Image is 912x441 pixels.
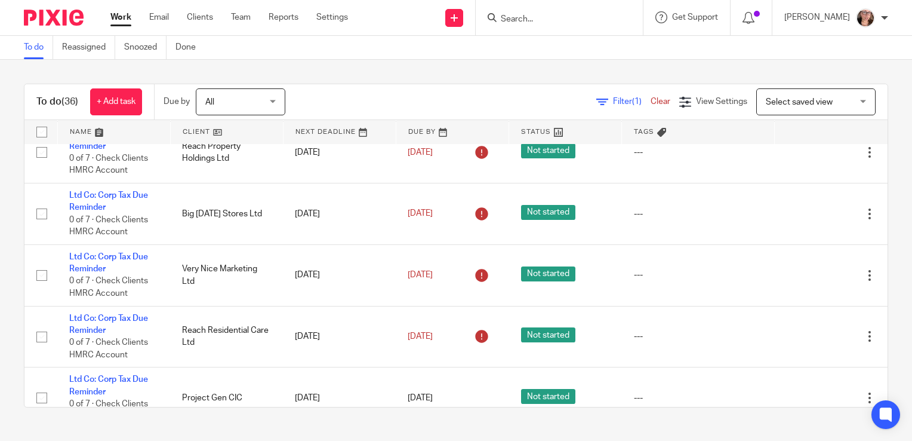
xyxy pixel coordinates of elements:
a: Work [110,11,131,23]
span: All [205,98,214,106]
a: Team [231,11,251,23]
div: --- [634,392,763,404]
span: 0 of 7 · Check Clients HMRC Account [69,338,148,359]
div: --- [634,269,763,281]
span: Tags [634,128,654,135]
td: Reach Property Holdings Ltd [170,122,283,183]
div: --- [634,208,763,220]
span: [DATE] [408,210,433,218]
span: [DATE] [408,332,433,341]
span: Not started [521,205,575,220]
a: Ltd Co: Corp Tax Due Reminder [69,314,148,335]
span: 0 of 7 · Check Clients HMRC Account [69,216,148,237]
h1: To do [36,96,78,108]
a: Reassigned [62,36,115,59]
a: Email [149,11,169,23]
p: Due by [164,96,190,108]
span: Not started [521,389,575,404]
td: [DATE] [283,367,396,428]
td: Project Gen CIC [170,367,283,428]
td: Reach Residential Care Ltd [170,306,283,367]
img: Louise.jpg [856,8,875,27]
span: Not started [521,267,575,281]
span: 0 of 7 · Check Clients HMRC Account [69,277,148,298]
span: Get Support [672,13,718,22]
td: Big [DATE] Stores Ltd [170,183,283,244]
span: [DATE] [408,148,433,157]
a: Ltd Co: Corp Tax Due Reminder [69,253,148,273]
p: [PERSON_NAME] [784,11,850,23]
a: To do [24,36,53,59]
a: Ltd Co: Corp Tax Due Reminder [69,191,148,212]
a: Snoozed [124,36,167,59]
span: Not started [521,327,575,342]
span: [DATE] [408,394,433,402]
span: Not started [521,143,575,158]
a: Clear [651,97,670,106]
td: [DATE] [283,122,396,183]
td: [DATE] [283,183,396,244]
img: Pixie [24,10,84,26]
a: Clients [187,11,213,23]
input: Search [500,14,607,25]
span: 0 of 7 · Check Clients HMRC Account [69,400,148,421]
td: [DATE] [283,306,396,367]
a: + Add task [90,88,142,115]
span: 0 of 7 · Check Clients HMRC Account [69,154,148,175]
span: [DATE] [408,271,433,279]
a: Ltd Co: Corp Tax Due Reminder [69,375,148,396]
span: (36) [61,97,78,106]
span: View Settings [696,97,747,106]
span: (1) [632,97,642,106]
td: [DATE] [283,244,396,306]
a: Reports [269,11,298,23]
div: --- [634,330,763,342]
div: --- [634,146,763,158]
a: Settings [316,11,348,23]
span: Filter [613,97,651,106]
span: Select saved view [766,98,833,106]
td: Very Nice Marketing Ltd [170,244,283,306]
a: Done [175,36,205,59]
a: Ltd Co: Corp Tax Due Reminder [69,130,148,150]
